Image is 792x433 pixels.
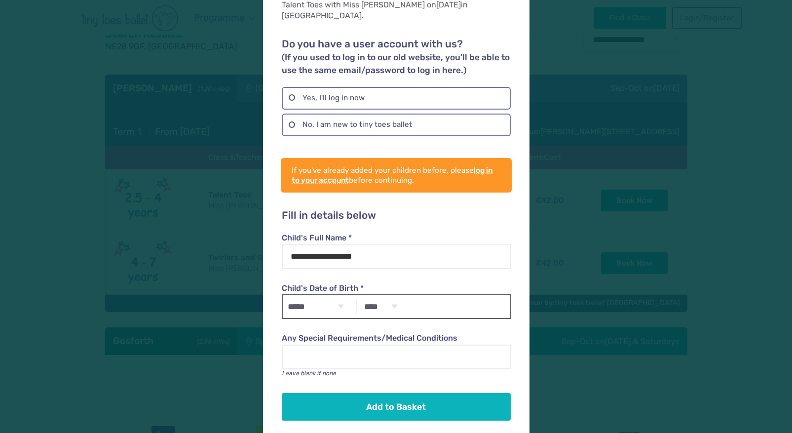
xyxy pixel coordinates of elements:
[282,369,511,378] p: Leave blank if none
[282,283,511,294] label: Child's Date of Birth *
[282,38,511,77] h2: Do you have a user account with us?
[282,87,511,110] label: Yes, I'll log in now
[282,233,511,243] label: Child's Full Name *
[282,393,511,421] button: Add to Basket
[282,52,510,75] small: (If you used to log in to our old website, you'll be able to use the same email/password to log i...
[282,209,511,222] h2: Fill in details below
[282,333,511,344] label: Any Special Requirements/Medical Conditions
[292,165,500,185] p: If you've already added your children before, please before continuing.
[282,114,511,136] label: No, I am new to tiny toes ballet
